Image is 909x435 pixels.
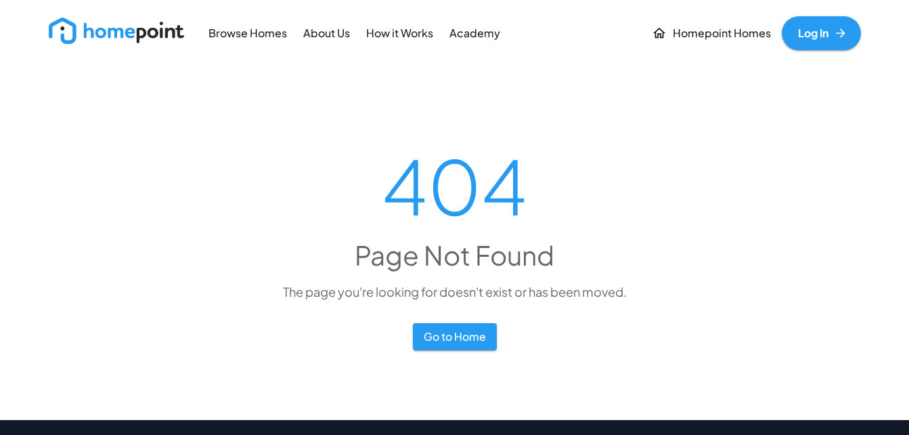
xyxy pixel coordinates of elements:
p: Browse Homes [208,26,287,41]
img: new_logo_light.png [49,18,184,44]
a: Academy [444,18,506,48]
p: About Us [303,26,350,41]
button: Go to Home [413,323,497,350]
p: Academy [449,26,500,41]
a: Browse Homes [203,18,292,48]
a: Homepoint Homes [646,16,776,50]
a: How it Works [361,18,439,48]
a: Log In [782,16,861,50]
p: Homepoint Homes [673,26,771,41]
p: How it Works [366,26,433,41]
h1: 404 [382,142,527,228]
p: The page you're looking for doesn't exist or has been moved. [283,283,627,301]
a: About Us [298,18,355,48]
h4: Page Not Found [355,239,554,272]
